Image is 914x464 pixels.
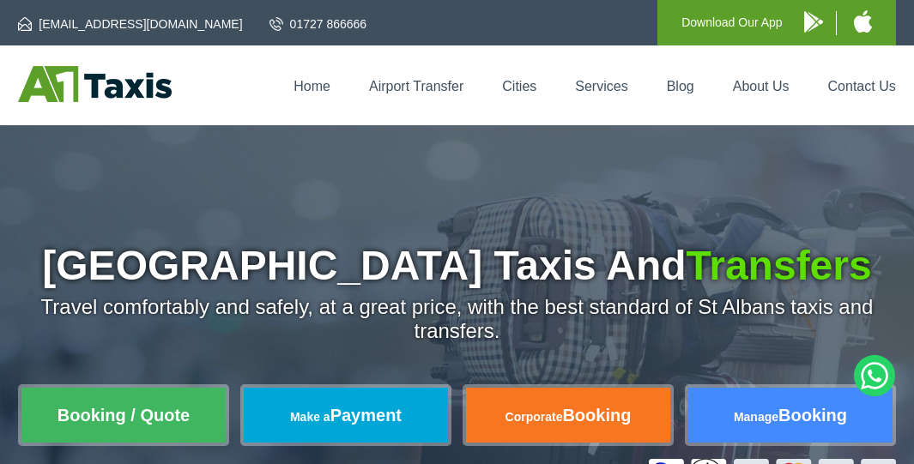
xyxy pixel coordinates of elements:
[18,245,895,286] h1: [GEOGRAPHIC_DATA] Taxis And
[687,243,872,288] span: Transfers
[18,66,172,102] img: A1 Taxis St Albans LTD
[734,410,778,424] span: Manage
[21,388,225,443] a: Booking / Quote
[290,410,330,424] span: Make a
[18,295,895,343] p: Travel comfortably and safely, at a great price, with the best standard of St Albans taxis and tr...
[18,15,242,33] a: [EMAIL_ADDRESS][DOMAIN_NAME]
[575,79,627,93] a: Services
[269,15,367,33] a: 01727 866666
[688,388,892,443] a: ManageBooking
[294,79,330,93] a: Home
[466,388,669,443] a: CorporateBooking
[502,79,536,93] a: Cities
[681,12,783,33] p: Download Our App
[505,410,563,424] span: Corporate
[854,10,872,33] img: A1 Taxis iPhone App
[828,79,896,93] a: Contact Us
[244,388,447,443] a: Make aPayment
[804,11,823,33] img: A1 Taxis Android App
[369,79,463,93] a: Airport Transfer
[667,79,694,93] a: Blog
[733,79,790,93] a: About Us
